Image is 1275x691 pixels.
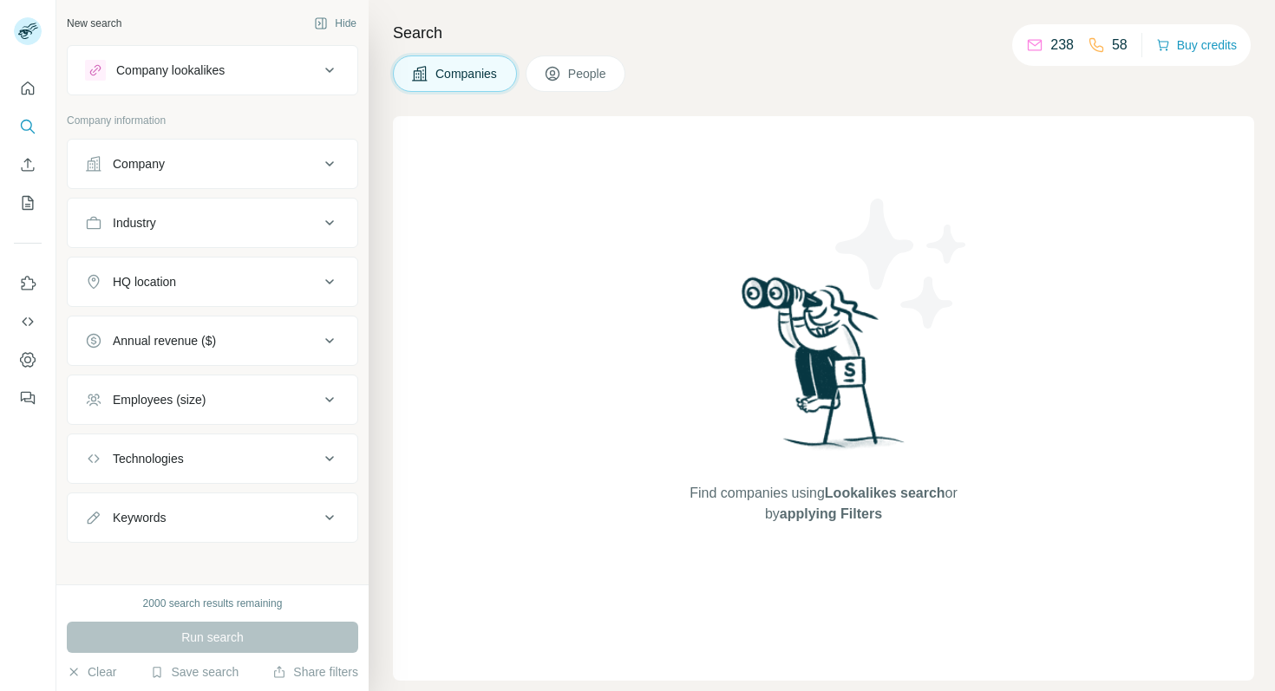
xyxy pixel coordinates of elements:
[393,21,1254,45] h4: Search
[68,379,357,420] button: Employees (size)
[150,663,239,681] button: Save search
[14,344,42,375] button: Dashboard
[113,509,166,526] div: Keywords
[1050,35,1074,55] p: 238
[67,113,358,128] p: Company information
[113,273,176,290] div: HQ location
[68,320,357,362] button: Annual revenue ($)
[14,187,42,218] button: My lists
[68,202,357,244] button: Industry
[272,663,358,681] button: Share filters
[113,450,184,467] div: Technologies
[14,149,42,180] button: Enrich CSV
[825,486,945,500] span: Lookalikes search
[143,596,283,611] div: 2000 search results remaining
[734,272,914,466] img: Surfe Illustration - Woman searching with binoculars
[14,73,42,104] button: Quick start
[14,382,42,414] button: Feedback
[68,438,357,479] button: Technologies
[1112,35,1128,55] p: 58
[68,143,357,185] button: Company
[67,663,116,681] button: Clear
[113,155,165,173] div: Company
[684,483,962,525] span: Find companies using or by
[67,16,121,31] div: New search
[824,186,980,342] img: Surfe Illustration - Stars
[68,261,357,303] button: HQ location
[14,306,42,337] button: Use Surfe API
[113,332,216,349] div: Annual revenue ($)
[113,214,156,231] div: Industry
[68,497,357,538] button: Keywords
[116,62,225,79] div: Company lookalikes
[1156,33,1237,57] button: Buy credits
[568,65,608,82] span: People
[780,506,882,521] span: applying Filters
[68,49,357,91] button: Company lookalikes
[14,111,42,142] button: Search
[302,10,369,36] button: Hide
[14,268,42,299] button: Use Surfe on LinkedIn
[435,65,499,82] span: Companies
[113,391,206,408] div: Employees (size)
